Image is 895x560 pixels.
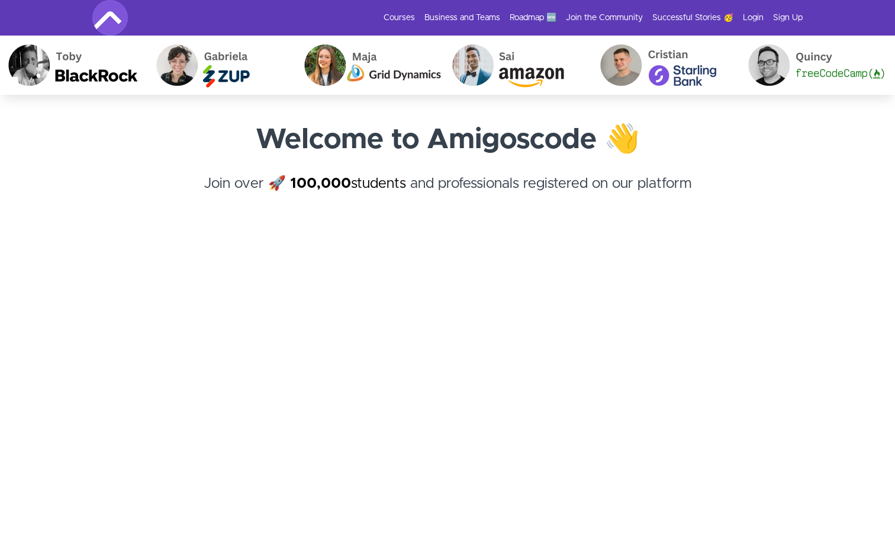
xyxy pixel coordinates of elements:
a: Courses [384,12,415,24]
h4: Join over 🚀 and professionals registered on our platform [92,173,803,216]
img: Gabriela [147,36,295,95]
strong: Welcome to Amigoscode 👋 [256,126,640,154]
a: Roadmap 🆕 [510,12,556,24]
img: Cristian [591,36,739,95]
img: Sai [443,36,591,95]
strong: 100,000 [290,177,351,191]
a: Business and Teams [424,12,500,24]
a: Join the Community [566,12,643,24]
a: 100,000students [290,177,406,191]
a: Sign Up [773,12,803,24]
a: Login [743,12,764,24]
img: Quincy [739,36,887,95]
a: Successful Stories 🥳 [652,12,733,24]
img: Maja [295,36,443,95]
